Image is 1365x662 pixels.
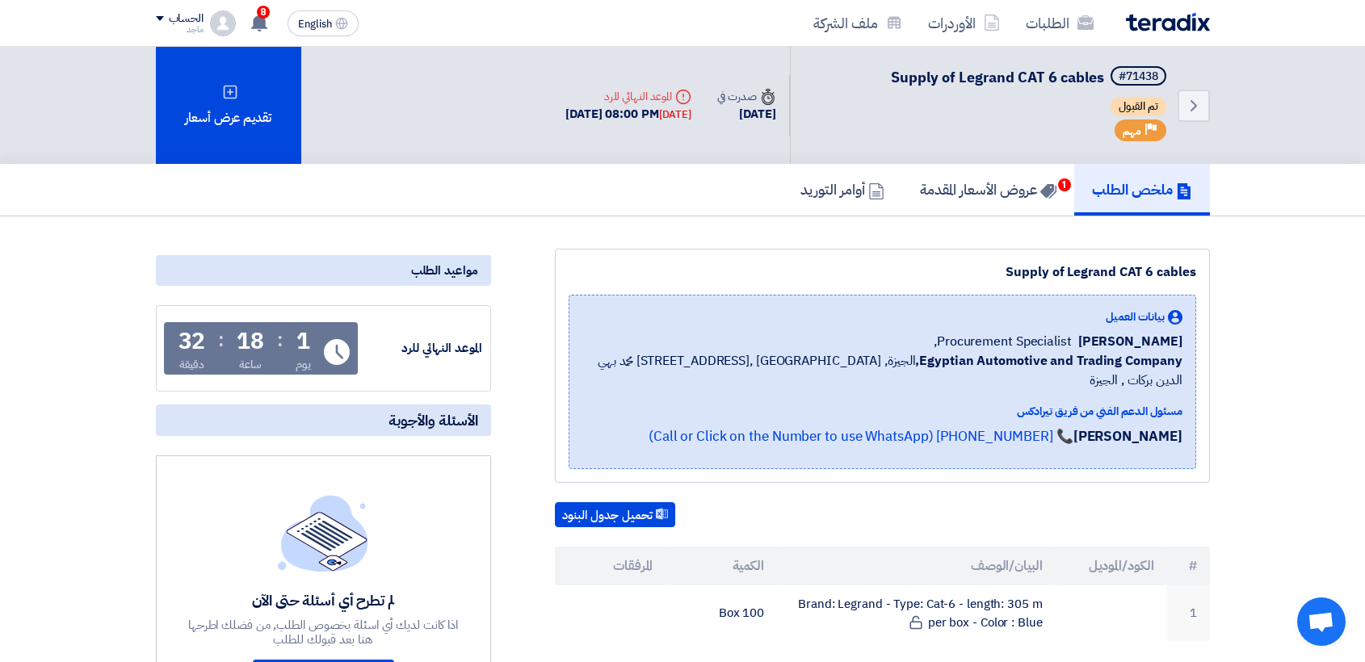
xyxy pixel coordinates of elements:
[1111,97,1166,116] span: تم القبول
[156,47,301,164] div: تقديم عرض أسعار
[237,330,264,353] div: 18
[1078,332,1182,351] span: [PERSON_NAME]
[186,591,460,610] div: لم تطرح أي أسئلة حتى الآن
[1167,585,1210,641] td: 1
[666,547,777,585] th: الكمية
[555,547,666,585] th: المرفقات
[1297,597,1346,646] div: Open chat
[915,351,1182,371] b: Egyptian Automotive and Trading Company,
[1119,71,1158,82] div: #71438
[1013,4,1107,42] a: الطلبات
[891,66,1104,88] span: Supply of Legrand CAT 6 cables
[1058,178,1071,191] span: 1
[1074,164,1210,216] a: ملخص الطلب
[210,10,236,36] img: profile_test.png
[902,164,1074,216] a: عروض الأسعار المقدمة1
[717,88,775,105] div: صدرت في
[296,330,310,353] div: 1
[1092,180,1192,199] h5: ملخص الطلب
[178,330,206,353] div: 32
[783,164,902,216] a: أوامر التوريد
[278,495,368,571] img: empty_state_list.svg
[1106,308,1165,325] span: بيانات العميل
[582,351,1182,390] span: الجيزة, [GEOGRAPHIC_DATA] ,[STREET_ADDRESS] محمد بهي الدين بركات , الجيزة
[915,4,1013,42] a: الأوردرات
[257,6,270,19] span: 8
[920,180,1056,199] h5: عروض الأسعار المقدمة
[717,105,775,124] div: [DATE]
[156,255,491,286] div: مواعيد الطلب
[649,426,1073,446] a: 📞 [PHONE_NUMBER] (Call or Click on the Number to use WhatsApp)
[288,10,359,36] button: English
[239,356,262,373] div: ساعة
[277,325,283,354] div: :
[169,12,204,26] div: الحساب
[1167,547,1210,585] th: #
[777,585,1056,641] td: Brand: Legrand - Type: Cat-6 - length: 305 m per box - Color : Blue
[582,403,1182,420] div: مسئول الدعم الفني من فريق تيرادكس
[156,25,204,34] div: ماجد
[800,4,915,42] a: ملف الشركة
[1126,13,1210,31] img: Teradix logo
[555,502,675,528] button: تحميل جدول البنود
[569,262,1196,282] div: Supply of Legrand CAT 6 cables
[891,66,1170,89] h5: Supply of Legrand CAT 6 cables
[1123,124,1141,139] span: مهم
[800,180,884,199] h5: أوامر التوريد
[388,411,478,429] span: الأسئلة والأجوبة
[934,332,1072,351] span: Procurement Specialist,
[1073,426,1182,446] strong: [PERSON_NAME]
[1056,547,1167,585] th: الكود/الموديل
[565,88,691,105] div: الموعد النهائي للرد
[186,618,460,647] div: اذا كانت لديك أي اسئلة بخصوص الطلب, من فضلك اطرحها هنا بعد قبولك للطلب
[361,339,482,358] div: الموعد النهائي للرد
[666,585,777,641] td: 100 Box
[298,19,332,30] span: English
[218,325,224,354] div: :
[777,547,1056,585] th: البيان/الوصف
[565,105,691,124] div: [DATE] 08:00 PM
[179,356,204,373] div: دقيقة
[659,107,691,123] div: [DATE]
[296,356,311,373] div: يوم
